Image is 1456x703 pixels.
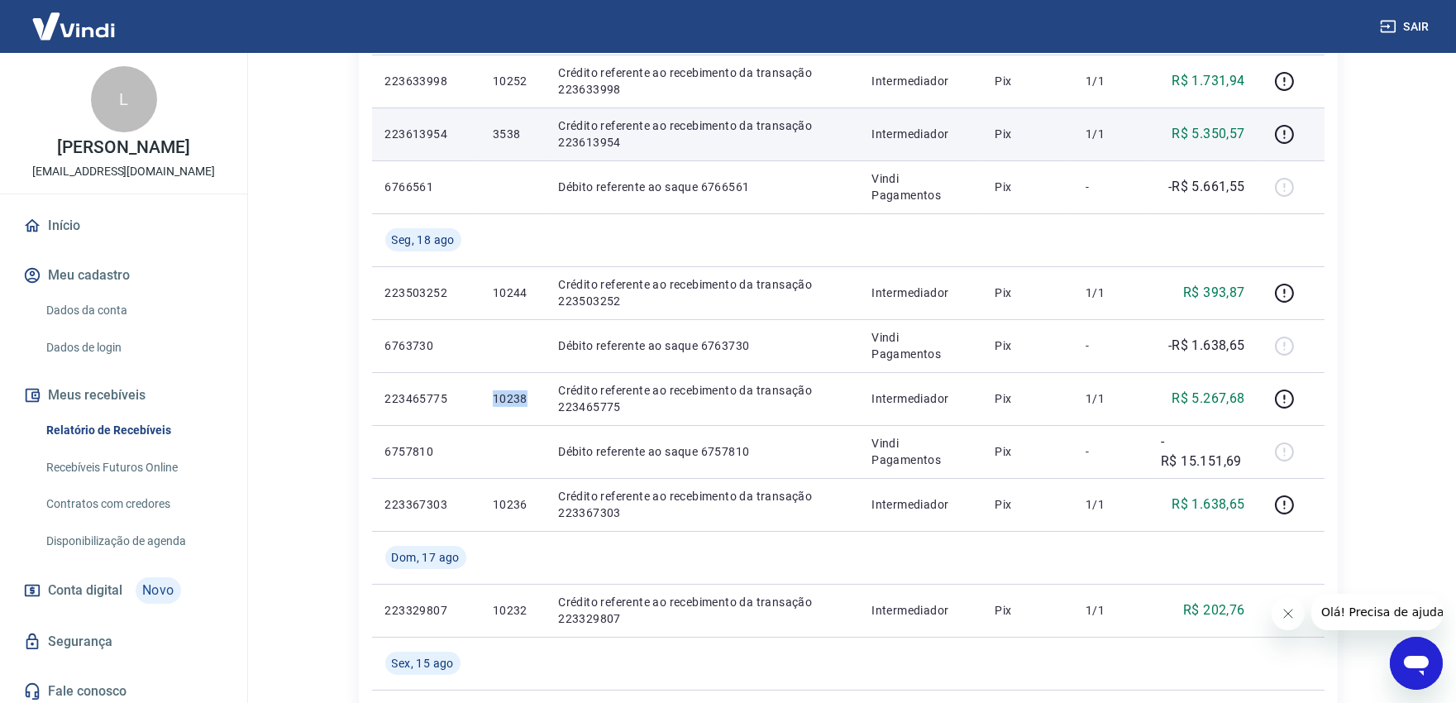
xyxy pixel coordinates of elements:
[493,496,532,513] p: 10236
[995,443,1059,460] p: Pix
[385,126,466,142] p: 223613954
[558,488,845,521] p: Crédito referente ao recebimento da transação 223367303
[20,377,227,414] button: Meus recebíveis
[558,276,845,309] p: Crédito referente ao recebimento da transação 223503252
[995,390,1059,407] p: Pix
[20,208,227,244] a: Início
[20,624,227,660] a: Segurança
[1377,12,1436,42] button: Sair
[1390,637,1443,690] iframe: Botão para abrir a janela de mensagens
[1172,495,1244,514] p: R$ 1.638,65
[995,602,1059,619] p: Pix
[385,285,466,301] p: 223503252
[57,139,189,156] p: [PERSON_NAME]
[995,496,1059,513] p: Pix
[40,524,227,558] a: Disponibilização de agenda
[1086,390,1134,407] p: 1/1
[995,126,1059,142] p: Pix
[558,337,845,354] p: Débito referente ao saque 6763730
[871,602,968,619] p: Intermediador
[20,257,227,294] button: Meu cadastro
[871,435,968,468] p: Vindi Pagamentos
[40,451,227,485] a: Recebíveis Futuros Online
[1086,179,1134,195] p: -
[40,487,227,521] a: Contratos com credores
[1172,124,1244,144] p: R$ 5.350,57
[558,117,845,151] p: Crédito referente ao recebimento da transação 223613954
[558,443,845,460] p: Débito referente ao saque 6757810
[995,73,1059,89] p: Pix
[1272,597,1305,630] iframe: Fechar mensagem
[871,390,968,407] p: Intermediador
[995,285,1059,301] p: Pix
[48,579,122,602] span: Conta digital
[1086,337,1134,354] p: -
[493,390,532,407] p: 10238
[493,73,532,89] p: 10252
[91,66,157,132] div: L
[493,602,532,619] p: 10232
[1168,177,1245,197] p: -R$ 5.661,55
[392,232,455,248] span: Seg, 18 ago
[493,285,532,301] p: 10244
[558,65,845,98] p: Crédito referente ao recebimento da transação 223633998
[1168,336,1245,356] p: -R$ 1.638,65
[558,179,845,195] p: Débito referente ao saque 6766561
[1183,600,1245,620] p: R$ 202,76
[558,594,845,627] p: Crédito referente ao recebimento da transação 223329807
[392,549,460,566] span: Dom, 17 ago
[871,170,968,203] p: Vindi Pagamentos
[558,382,845,415] p: Crédito referente ao recebimento da transação 223465775
[1172,389,1244,409] p: R$ 5.267,68
[1086,126,1134,142] p: 1/1
[871,496,968,513] p: Intermediador
[40,331,227,365] a: Dados de login
[995,179,1059,195] p: Pix
[385,496,466,513] p: 223367303
[32,163,215,180] p: [EMAIL_ADDRESS][DOMAIN_NAME]
[385,179,466,195] p: 6766561
[1311,594,1443,630] iframe: Mensagem da empresa
[1086,285,1134,301] p: 1/1
[1086,443,1134,460] p: -
[385,390,466,407] p: 223465775
[1183,283,1245,303] p: R$ 393,87
[871,73,968,89] p: Intermediador
[1086,73,1134,89] p: 1/1
[385,73,466,89] p: 223633998
[1086,602,1134,619] p: 1/1
[10,12,139,25] span: Olá! Precisa de ajuda?
[136,577,181,604] span: Novo
[40,294,227,328] a: Dados da conta
[1161,432,1245,471] p: -R$ 15.151,69
[1086,496,1134,513] p: 1/1
[385,443,466,460] p: 6757810
[20,571,227,610] a: Conta digitalNovo
[871,126,968,142] p: Intermediador
[392,655,454,672] span: Sex, 15 ago
[385,337,466,354] p: 6763730
[995,337,1059,354] p: Pix
[493,126,532,142] p: 3538
[1172,71,1244,91] p: R$ 1.731,94
[40,414,227,447] a: Relatório de Recebíveis
[871,285,968,301] p: Intermediador
[20,1,127,51] img: Vindi
[871,329,968,362] p: Vindi Pagamentos
[385,602,466,619] p: 223329807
